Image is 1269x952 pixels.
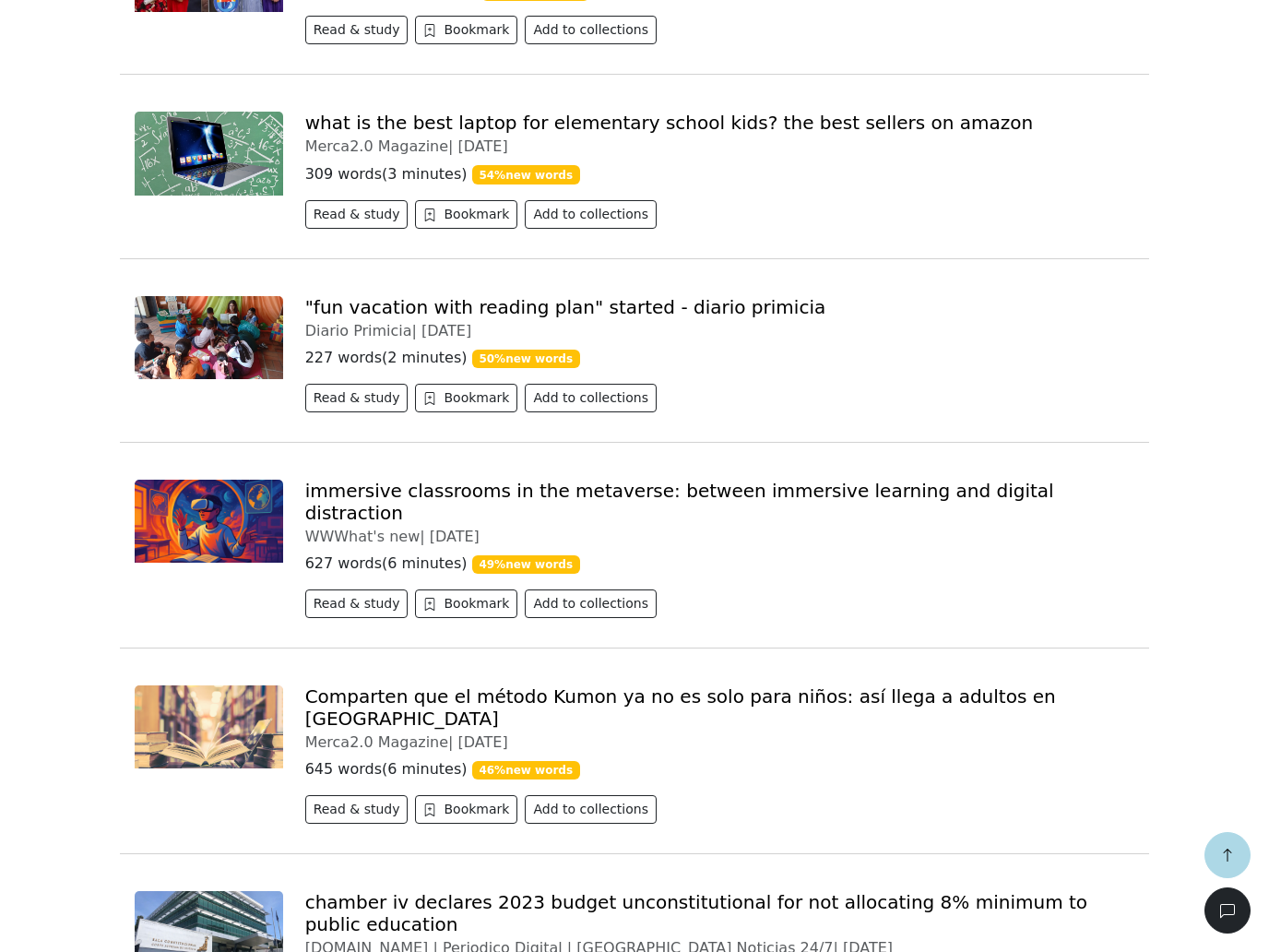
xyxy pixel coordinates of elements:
[415,589,517,618] button: Bookmark
[305,163,1134,185] p: 309 words ( 3 minutes )
[305,322,1134,339] div: Diario Primicia |
[135,685,283,768] img: bigstock-221849182.jpg
[458,137,508,155] span: [DATE]
[305,112,1034,134] a: what is the best laptop for elementary school kids? the best sellers on amazon
[135,480,283,563] img: Estudiante-usando-gafas-de-realidad-virtual-en-un-aula-inmersiva-del-metaverso-1.png
[305,296,826,318] a: "fun vacation with reading plan" started - diario primicia
[305,347,1134,369] p: 227 words ( 2 minutes )
[305,392,416,410] a: Read & study
[472,761,580,779] span: 46 % new words
[305,733,1134,751] div: Merca2.0 Magazine |
[472,165,580,184] span: 54 % new words
[430,528,480,545] span: [DATE]
[305,384,409,412] button: Read & study
[525,200,657,229] button: Add to collections
[305,685,1056,730] a: Comparten que el método Kumon ya no es solo para niños: así llega a adultos en [GEOGRAPHIC_DATA]
[525,16,657,44] button: Add to collections
[135,112,283,195] img: mejor-laptop-para-ninos-de-primaria.jpg
[421,322,471,339] span: [DATE]
[305,598,416,615] a: Read & study
[415,200,517,229] button: Bookmark
[305,480,1054,524] a: immersive classrooms in the metaverse: between immersive learning and digital distraction
[525,589,657,618] button: Add to collections
[305,200,409,229] button: Read & study
[415,16,517,44] button: Bookmark
[305,528,1134,545] div: WWWhat's new |
[305,553,1134,575] p: 627 words ( 6 minutes )
[415,384,517,412] button: Bookmark
[305,803,416,821] a: Read & study
[305,208,416,226] a: Read & study
[305,795,409,824] button: Read & study
[305,16,409,44] button: Read & study
[472,350,580,368] span: 50 % new words
[525,384,657,412] button: Add to collections
[525,795,657,824] button: Add to collections
[472,555,580,574] span: 49 % new words
[415,795,517,824] button: Bookmark
[305,589,409,618] button: Read & study
[458,733,508,751] span: [DATE]
[305,137,1134,155] div: Merca2.0 Magazine |
[305,758,1134,780] p: 645 words ( 6 minutes )
[135,296,283,379] img: 3-Lectura-en-Vacaciones-.jpg
[305,891,1087,935] a: chamber iv declares 2023 budget unconstitutional for not allocating 8% minimum to public education
[305,24,416,42] a: Read & study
